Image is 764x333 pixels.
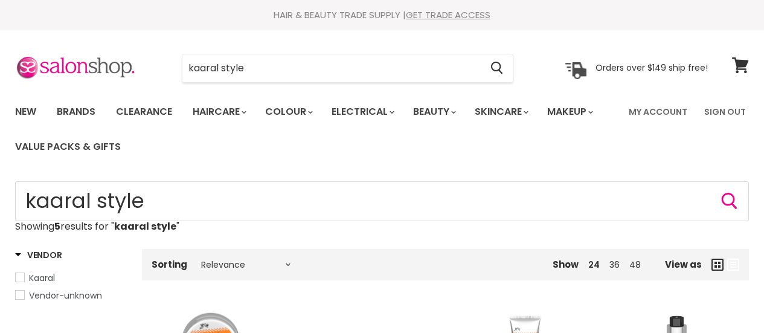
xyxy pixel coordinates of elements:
form: Product [15,181,749,221]
strong: 5 [54,219,60,233]
a: New [6,99,45,124]
a: 24 [588,259,600,271]
a: Makeup [538,99,600,124]
p: Orders over $149 ship free! [595,62,708,73]
input: Search [15,181,749,221]
a: GET TRADE ACCESS [406,8,490,21]
a: My Account [621,99,695,124]
span: Vendor-unknown [29,289,102,302]
a: Electrical [323,99,402,124]
span: Show [553,258,579,271]
a: Colour [256,99,320,124]
h3: Vendor [15,249,62,261]
a: Clearance [107,99,181,124]
a: Haircare [184,99,254,124]
form: Product [182,54,513,83]
a: 48 [629,259,641,271]
a: Beauty [404,99,463,124]
a: Brands [48,99,104,124]
ul: Main menu [6,94,621,164]
a: Vendor-unknown [15,289,127,302]
a: Sign Out [697,99,753,124]
button: Search [481,54,513,82]
a: Skincare [466,99,536,124]
a: Value Packs & Gifts [6,134,130,160]
strong: kaaral style [114,219,176,233]
p: Showing results for " " [15,221,749,232]
a: Kaaral [15,271,127,285]
span: Kaaral [29,272,55,284]
span: View as [665,259,702,270]
input: Search [182,54,481,82]
button: Search [720,192,739,211]
a: 36 [609,259,620,271]
label: Sorting [152,259,187,270]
